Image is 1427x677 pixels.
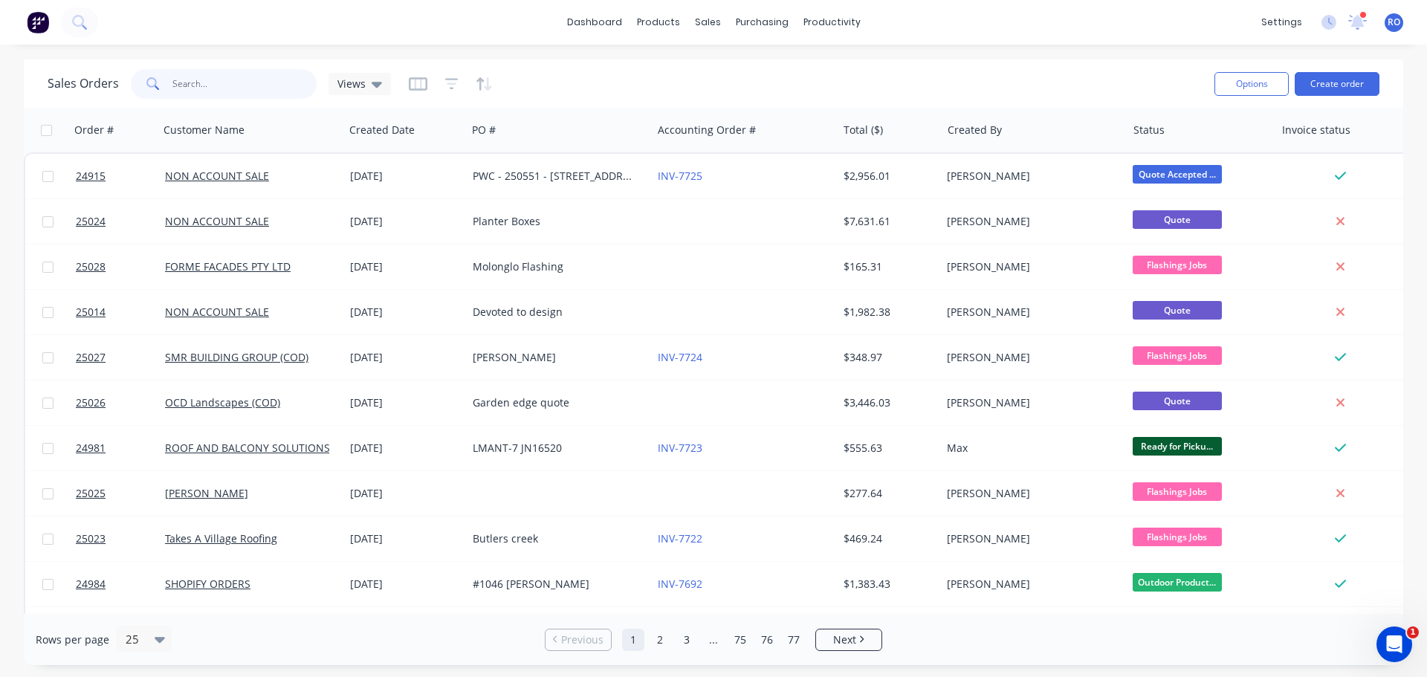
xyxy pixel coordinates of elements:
[947,486,1112,501] div: [PERSON_NAME]
[649,629,671,651] a: Page 2
[947,441,1112,456] div: Max
[1407,626,1419,638] span: 1
[560,11,630,33] a: dashboard
[1214,72,1289,96] button: Options
[844,123,883,137] div: Total ($)
[687,11,728,33] div: sales
[1133,573,1222,592] span: Outdoor Product...
[350,531,461,546] div: [DATE]
[947,305,1112,320] div: [PERSON_NAME]
[948,123,1002,137] div: Created By
[1282,123,1350,137] div: Invoice status
[844,169,931,184] div: $2,956.01
[76,516,165,561] a: 25023
[473,259,638,274] div: Molonglo Flashing
[165,259,291,273] a: FORME FACADES PTY LTD
[947,395,1112,410] div: [PERSON_NAME]
[76,486,106,501] span: 25025
[165,395,280,409] a: OCD Landscapes (COD)
[473,305,638,320] div: Devoted to design
[76,471,165,516] a: 25025
[473,350,638,365] div: [PERSON_NAME]
[76,350,106,365] span: 25027
[658,441,702,455] a: INV-7723
[76,214,106,229] span: 25024
[844,577,931,592] div: $1,383.43
[658,577,702,591] a: INV-7692
[1133,210,1222,229] span: Quote
[76,607,165,652] a: 24937
[76,441,106,456] span: 24981
[48,77,119,91] h1: Sales Orders
[844,531,931,546] div: $469.24
[1133,256,1222,274] span: Flashings Jobs
[658,169,702,183] a: INV-7725
[76,305,106,320] span: 25014
[350,259,461,274] div: [DATE]
[76,154,165,198] a: 24915
[472,123,496,137] div: PO #
[844,350,931,365] div: $348.97
[473,395,638,410] div: Garden edge quote
[76,577,106,592] span: 24984
[676,629,698,651] a: Page 3
[844,214,931,229] div: $7,631.61
[165,305,269,319] a: NON ACCOUNT SALE
[630,11,687,33] div: products
[76,290,165,334] a: 25014
[76,531,106,546] span: 25023
[350,395,461,410] div: [DATE]
[350,441,461,456] div: [DATE]
[1133,528,1222,546] span: Flashings Jobs
[165,441,330,455] a: ROOF AND BALCONY SOLUTIONS
[165,486,248,500] a: [PERSON_NAME]
[1295,72,1379,96] button: Create order
[76,199,165,244] a: 25024
[947,169,1112,184] div: [PERSON_NAME]
[165,577,250,591] a: SHOPIFY ORDERS
[349,123,415,137] div: Created Date
[164,123,245,137] div: Customer Name
[1376,626,1412,662] iframe: Intercom live chat
[622,629,644,651] a: Page 1 is your current page
[76,259,106,274] span: 25028
[844,305,931,320] div: $1,982.38
[729,629,751,651] a: Page 75
[337,76,366,91] span: Views
[658,531,702,545] a: INV-7722
[1133,437,1222,456] span: Ready for Picku...
[947,214,1112,229] div: [PERSON_NAME]
[728,11,796,33] div: purchasing
[561,632,604,647] span: Previous
[796,11,868,33] div: productivity
[350,577,461,592] div: [DATE]
[1133,346,1222,365] span: Flashings Jobs
[947,259,1112,274] div: [PERSON_NAME]
[844,395,931,410] div: $3,446.03
[76,335,165,380] a: 25027
[165,214,269,228] a: NON ACCOUNT SALE
[1133,392,1222,410] span: Quote
[1133,123,1165,137] div: Status
[783,629,805,651] a: Page 77
[1133,165,1222,184] span: Quote Accepted ...
[1133,482,1222,501] span: Flashings Jobs
[546,632,611,647] a: Previous page
[844,486,931,501] div: $277.64
[947,350,1112,365] div: [PERSON_NAME]
[76,562,165,606] a: 24984
[473,214,638,229] div: Planter Boxes
[350,350,461,365] div: [DATE]
[756,629,778,651] a: Page 76
[76,426,165,470] a: 24981
[702,629,725,651] a: Jump forward
[172,69,317,99] input: Search...
[74,123,114,137] div: Order #
[36,632,109,647] span: Rows per page
[350,305,461,320] div: [DATE]
[833,632,856,647] span: Next
[473,441,638,456] div: LMANT-7 JN16520
[76,395,106,410] span: 25026
[350,169,461,184] div: [DATE]
[350,214,461,229] div: [DATE]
